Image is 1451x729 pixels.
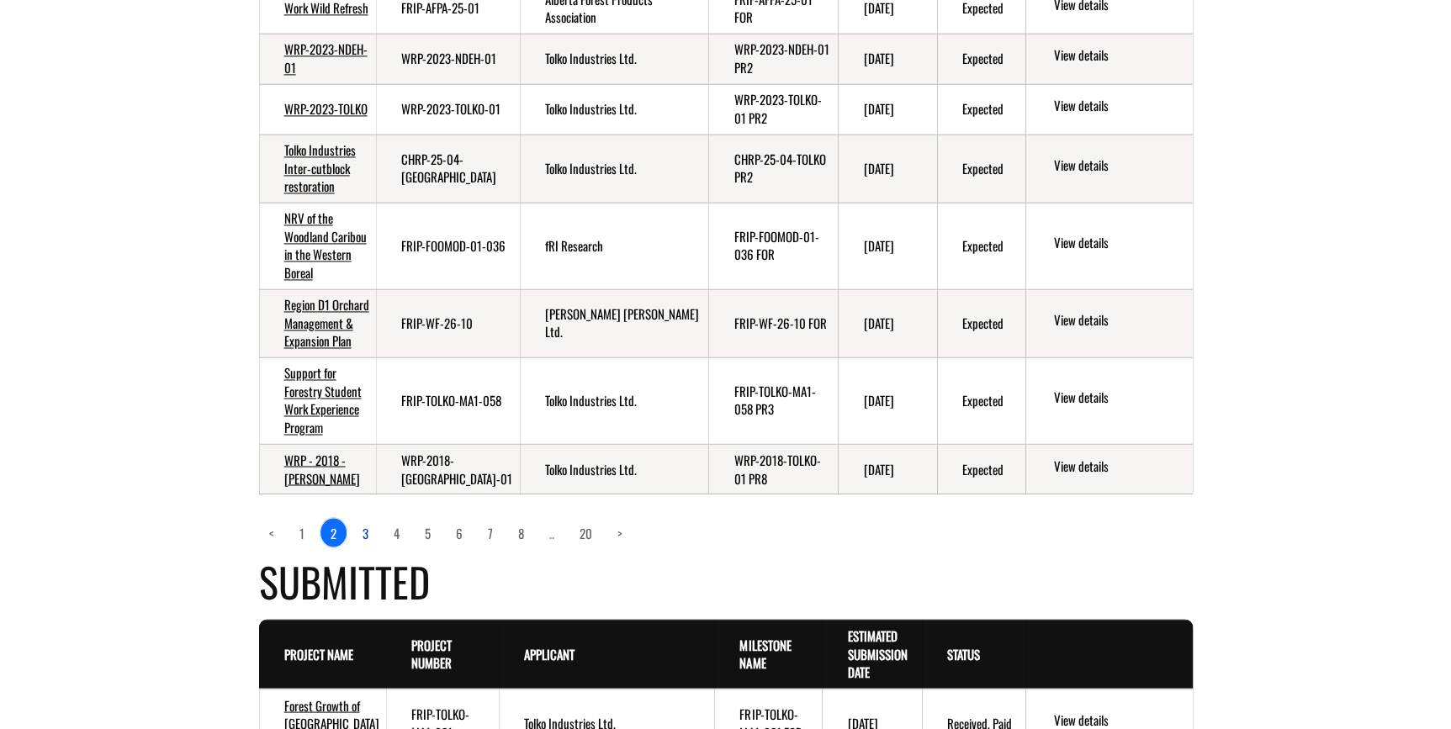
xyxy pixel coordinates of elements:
[937,357,1025,444] td: Expected
[1025,84,1192,135] td: action menu
[937,34,1025,84] td: Expected
[863,391,893,409] time: [DATE]
[384,518,410,547] a: page 4
[320,517,347,547] a: 2
[708,34,838,84] td: WRP-2023-NDEH-01 PR2
[708,357,838,444] td: FRIP-TOLKO-MA1-058 PR3
[1053,156,1185,177] a: View details
[937,84,1025,135] td: Expected
[284,363,362,436] a: Support for Forestry Student Work Experience Program
[376,289,520,357] td: FRIP-WF-26-10
[376,357,520,444] td: FRIP-TOLKO-MA1-058
[863,99,893,118] time: [DATE]
[1053,46,1185,66] a: View details
[524,644,575,663] a: Applicant
[520,357,708,444] td: Tolko Industries Ltd.
[838,84,937,135] td: 10/30/2025
[838,203,937,289] td: 10/31/2025
[376,84,520,135] td: WRP-2023-TOLKO-01
[838,444,937,494] td: 11/29/2025
[259,551,1193,610] h4: Submitted
[708,444,838,494] td: WRP-2018-TOLKO-01 PR8
[539,518,564,547] a: Load more pages
[569,518,602,547] a: page 20
[376,444,520,494] td: WRP-2018-TOLKO-01
[259,357,377,444] td: Support for Forestry Student Work Experience Program
[520,444,708,494] td: Tolko Industries Ltd.
[1053,97,1185,117] a: View details
[1025,357,1192,444] td: action menu
[838,289,937,357] td: 11/27/2025
[259,289,377,357] td: Region D1 Orchard Management & Expansion Plan
[284,295,369,350] a: Region D1 Orchard Management & Expansion Plan
[863,49,893,67] time: [DATE]
[1053,388,1185,409] a: View details
[838,135,937,203] td: 10/30/2025
[1025,203,1192,289] td: action menu
[937,289,1025,357] td: Expected
[937,203,1025,289] td: Expected
[1025,34,1192,84] td: action menu
[739,635,791,671] a: Milestone Name
[1025,620,1192,689] th: Actions
[1053,311,1185,331] a: View details
[708,84,838,135] td: WRP-2023-TOLKO-01 PR2
[838,357,937,444] td: 11/29/2025
[284,450,360,486] a: WRP - 2018 - [PERSON_NAME]
[352,518,379,547] a: page 3
[376,34,520,84] td: WRP-2023-NDEH-01
[259,34,377,84] td: WRP-2023-NDEH-01
[863,159,893,177] time: [DATE]
[446,518,473,547] a: page 6
[708,203,838,289] td: FRIP-FOOMOD-01-036 FOR
[937,444,1025,494] td: Expected
[520,289,708,357] td: West Fraser Mills Ltd.
[838,34,937,84] td: 10/30/2025
[863,236,893,255] time: [DATE]
[520,135,708,203] td: Tolko Industries Ltd.
[937,135,1025,203] td: Expected
[284,140,356,195] a: Tolko Industries Inter-cutblock restoration
[284,99,368,118] a: WRP-2023-TOLKO
[520,34,708,84] td: Tolko Industries Ltd.
[259,203,377,289] td: NRV of the Woodland Caribou in the Western Boreal
[284,209,367,281] a: NRV of the Woodland Caribou in the Western Boreal
[947,644,980,663] a: Status
[607,518,633,547] a: Next page
[863,459,893,478] time: [DATE]
[376,203,520,289] td: FRIP-FOOMOD-01-036
[508,518,534,547] a: page 8
[259,444,377,494] td: WRP - 2018 - Tolko
[708,289,838,357] td: FRIP-WF-26-10 FOR
[415,518,441,547] a: page 5
[411,635,452,671] a: Project Number
[376,135,520,203] td: CHRP-25-04-TOLKO
[478,518,503,547] a: page 7
[259,135,377,203] td: Tolko Industries Inter-cutblock restoration
[520,84,708,135] td: Tolko Industries Ltd.
[284,644,353,663] a: Project Name
[1025,135,1192,203] td: action menu
[259,84,377,135] td: WRP-2023-TOLKO
[259,518,284,547] a: Previous page
[847,626,907,680] a: Estimated Submission Date
[284,40,368,76] a: WRP-2023-NDEH-01
[1025,289,1192,357] td: action menu
[708,135,838,203] td: CHRP-25-04-TOLKO PR2
[520,203,708,289] td: fRI Research
[1053,457,1185,477] a: View details
[1025,444,1192,494] td: action menu
[289,518,315,547] a: page 1
[863,314,893,332] time: [DATE]
[1053,234,1185,254] a: View details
